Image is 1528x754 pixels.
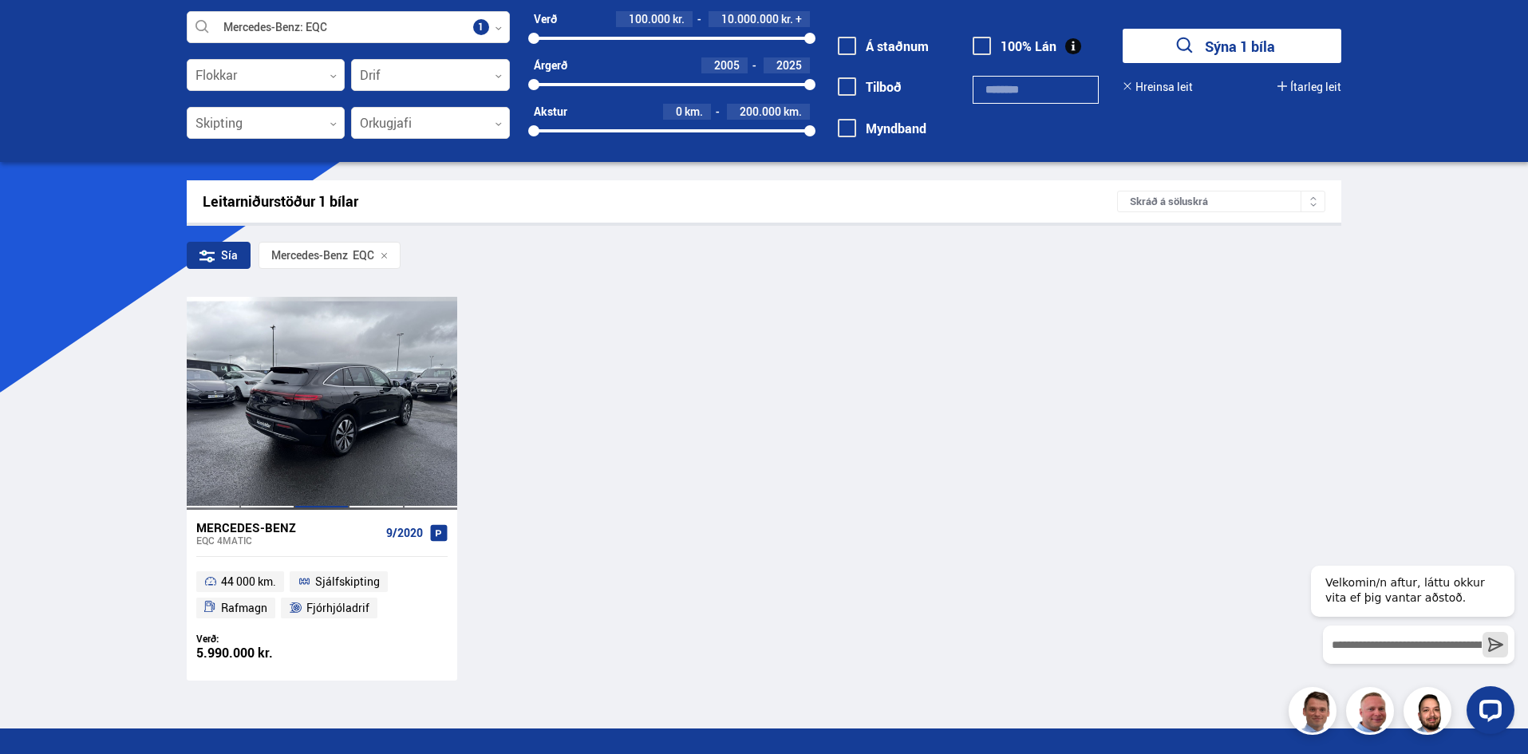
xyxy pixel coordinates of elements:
[1123,81,1193,93] button: Hreinsa leit
[781,13,793,26] span: kr.
[306,598,369,618] span: Fjórhjóladrif
[1291,689,1339,737] img: FbJEzSuNWCJXmdc-.webp
[187,242,251,269] div: Sía
[221,572,276,591] span: 44 000 km.
[784,105,802,118] span: km.
[196,535,380,546] div: EQC 4MATIC
[534,59,567,72] div: Árgerð
[221,598,267,618] span: Rafmagn
[534,13,557,26] div: Verð
[740,104,781,119] span: 200.000
[629,11,670,26] span: 100.000
[534,105,567,118] div: Akstur
[1117,191,1325,212] div: Skráð á söluskrá
[187,510,457,681] a: Mercedes-Benz EQC 4MATIC 9/2020 44 000 km. Sjálfskipting Rafmagn Fjórhjóladrif Verð: 5.990.000 kr.
[1298,536,1521,747] iframe: LiveChat chat widget
[1123,29,1341,63] button: Sýna 1 bíla
[685,105,703,118] span: km.
[973,39,1056,53] label: 100% Lán
[796,13,802,26] span: +
[1277,81,1341,93] button: Ítarleg leit
[673,13,685,26] span: kr.
[714,57,740,73] span: 2005
[838,39,929,53] label: Á staðnum
[386,527,423,539] span: 9/2020
[721,11,779,26] span: 10.000.000
[838,121,926,136] label: Myndband
[203,193,1118,210] div: Leitarniðurstöður 1 bílar
[838,80,902,94] label: Tilboð
[315,572,380,591] span: Sjálfskipting
[196,646,322,660] div: 5.990.000 kr.
[676,104,682,119] span: 0
[196,633,322,645] div: Verð:
[776,57,802,73] span: 2025
[196,520,380,535] div: Mercedes-Benz
[271,249,348,262] div: Mercedes-Benz
[271,249,374,262] span: EQC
